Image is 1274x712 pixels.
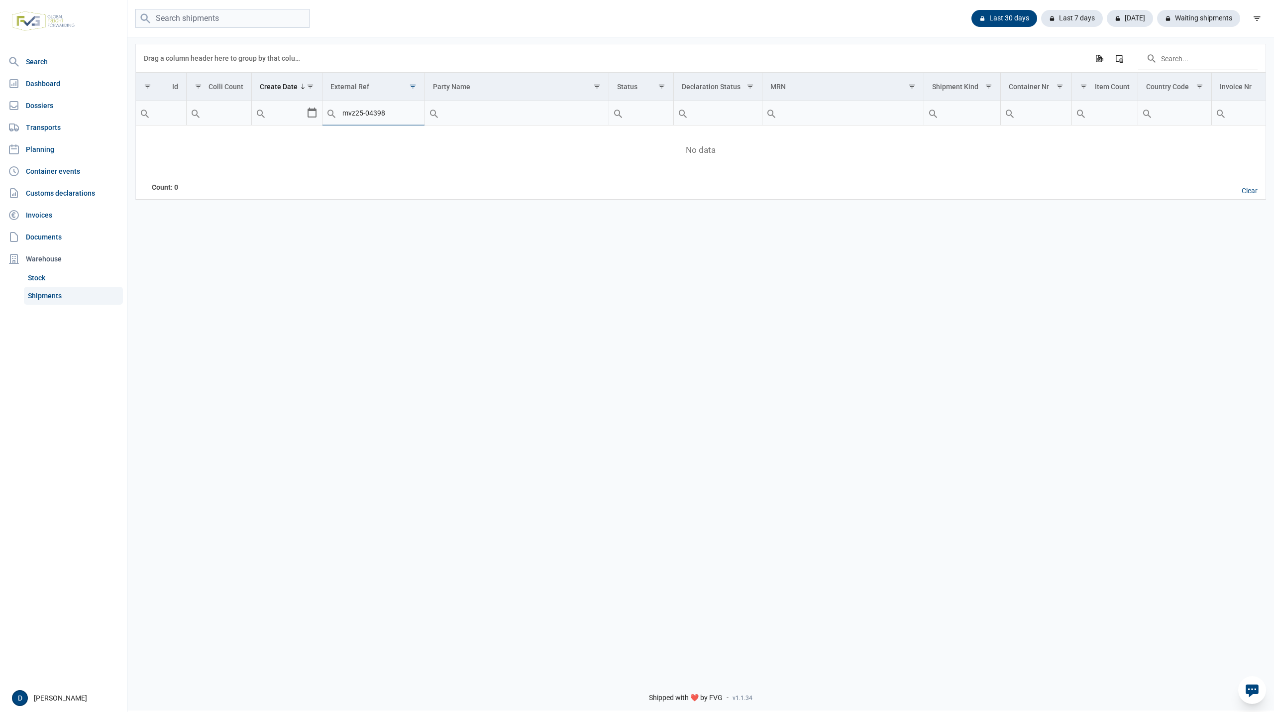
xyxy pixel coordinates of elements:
div: Search box [425,101,443,125]
td: Column Party Name [425,73,609,101]
div: Declaration Status [682,83,741,91]
span: Shipped with ❤️ by FVG [649,694,723,703]
a: Stock [24,269,123,287]
div: filter [1248,9,1266,27]
a: Transports [4,118,123,137]
div: Last 7 days [1041,10,1103,27]
td: Column Shipment Kind [924,73,1001,101]
span: Show filter options for column 'Party Name' [593,83,601,90]
div: Data grid toolbar [144,44,1258,72]
div: Country Code [1146,83,1189,91]
td: Column Item Count [1071,73,1138,101]
button: D [12,690,28,706]
div: Invoice Nr [1220,83,1252,91]
span: v1.1.34 [733,694,752,702]
div: Drag a column header here to group by that column [144,50,304,66]
div: Item Count [1095,83,1130,91]
input: Filter cell [924,101,1001,125]
span: Show filter options for column 'Declaration Status' [746,83,754,90]
span: Show filter options for column 'MRN' [908,83,916,90]
div: Search box [924,101,942,125]
a: Documents [4,227,123,247]
img: FVG - Global freight forwarding [8,7,79,35]
input: Search shipments [135,9,310,28]
a: Dashboard [4,74,123,94]
div: Party Name [433,83,470,91]
div: Select [306,101,318,125]
div: Search box [1212,101,1230,125]
td: Filter cell [186,101,252,125]
td: Filter cell [252,101,322,125]
span: Show filter options for column 'Create Date' [307,83,314,90]
span: Show filter options for column 'External Ref' [409,83,417,90]
a: Customs declarations [4,183,123,203]
div: Search box [1138,101,1156,125]
div: Last 30 days [971,10,1037,27]
div: Id [172,83,178,91]
div: Search box [674,101,692,125]
input: Filter cell [187,101,252,125]
input: Filter cell [252,101,306,125]
div: Colli Count [209,83,243,91]
div: Search box [252,101,270,125]
div: Column Chooser [1110,49,1128,67]
div: Id Count: 0 [144,182,178,192]
div: [DATE] [1107,10,1153,27]
input: Search in the data grid [1138,46,1258,70]
a: Search [4,52,123,72]
span: Show filter options for column 'Shipment Kind' [985,83,992,90]
a: Planning [4,139,123,159]
div: Shipment Kind [932,83,978,91]
div: Export all data to Excel [1090,49,1108,67]
td: Filter cell [609,101,674,125]
input: Filter cell [425,101,609,125]
div: Warehouse [4,249,123,269]
span: No data [136,145,1266,156]
input: Filter cell [1072,101,1138,125]
td: Column MRN [762,73,924,101]
div: Search box [609,101,627,125]
input: Filter cell [136,101,186,125]
div: Status [617,83,637,91]
div: Search box [1072,101,1090,125]
input: Filter cell [762,101,924,125]
input: Filter cell [1138,101,1212,125]
td: Column Declaration Status [674,73,762,101]
td: Column Colli Count [186,73,252,101]
a: Container events [4,161,123,181]
td: Column External Ref [322,73,425,101]
div: Data grid with 0 rows and 18 columns [136,44,1266,200]
td: Column Create Date [252,73,322,101]
div: Search box [322,101,340,125]
div: Search box [187,101,205,125]
div: MRN [770,83,786,91]
a: Dossiers [4,96,123,116]
td: Column Container Nr [1001,73,1072,101]
td: Column Status [609,73,674,101]
span: Show filter options for column 'Status' [658,83,665,90]
a: Invoices [4,205,123,225]
div: Container Nr [1009,83,1049,91]
td: Column Country Code [1138,73,1212,101]
span: Show filter options for column 'Country Code' [1196,83,1203,90]
div: Clear [1234,183,1266,200]
div: Search box [1001,101,1019,125]
span: - [727,694,729,703]
a: Shipments [24,287,123,305]
div: Search box [136,101,154,125]
div: Search box [762,101,780,125]
input: Filter cell [322,101,424,125]
div: Waiting shipments [1157,10,1240,27]
td: Column Id [136,73,186,101]
span: Show filter options for column 'Id' [144,83,151,90]
span: Show filter options for column 'Item Count' [1080,83,1087,90]
input: Filter cell [609,101,673,125]
span: Show filter options for column 'Colli Count' [195,83,202,90]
